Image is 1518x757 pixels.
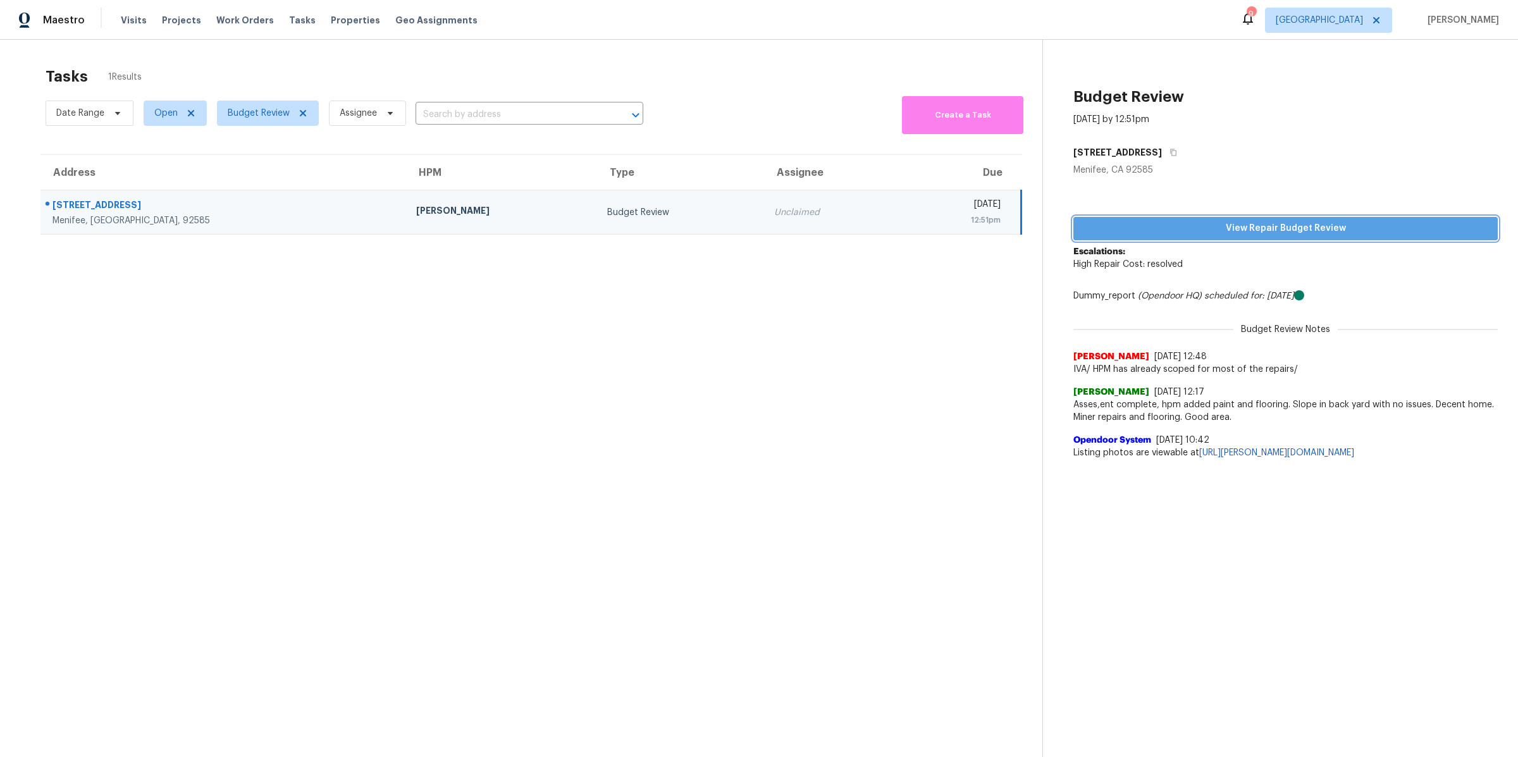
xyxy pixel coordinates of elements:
[154,107,178,120] span: Open
[902,96,1023,134] button: Create a Task
[1073,164,1498,176] div: Menifee, CA 92585
[1073,217,1498,240] button: View Repair Budget Review
[416,105,608,125] input: Search by address
[1073,146,1162,159] h5: [STREET_ADDRESS]
[1138,292,1202,300] i: (Opendoor HQ)
[331,14,380,27] span: Properties
[1422,14,1499,27] span: [PERSON_NAME]
[908,108,1017,123] span: Create a Task
[607,206,755,219] div: Budget Review
[1073,290,1498,302] div: Dummy_report
[1073,247,1125,256] b: Escalations:
[1154,388,1204,397] span: [DATE] 12:17
[108,71,142,83] span: 1 Results
[1073,113,1149,126] div: [DATE] by 12:51pm
[1073,398,1498,424] span: Asses,ent complete, hpm added paint and flooring. Slope in back yard with no issues. Decent home....
[1073,350,1149,363] span: [PERSON_NAME]
[52,214,396,227] div: Menifee, [GEOGRAPHIC_DATA], 92585
[1073,446,1498,459] span: Listing photos are viewable at
[1154,352,1207,361] span: [DATE] 12:48
[340,107,377,120] span: Assignee
[289,16,316,25] span: Tasks
[416,204,586,220] div: [PERSON_NAME]
[1083,221,1488,237] span: View Repair Budget Review
[898,155,1021,190] th: Due
[1073,260,1183,269] span: High Repair Cost: resolved
[46,70,88,83] h2: Tasks
[774,206,888,219] div: Unclaimed
[908,198,1001,214] div: [DATE]
[1199,448,1354,457] a: [URL][PERSON_NAME][DOMAIN_NAME]
[52,199,396,214] div: [STREET_ADDRESS]
[1156,436,1209,445] span: [DATE] 10:42
[43,14,85,27] span: Maestro
[627,106,645,124] button: Open
[1276,14,1363,27] span: [GEOGRAPHIC_DATA]
[597,155,765,190] th: Type
[908,214,1001,226] div: 12:51pm
[228,107,290,120] span: Budget Review
[56,107,104,120] span: Date Range
[1073,90,1184,103] h2: Budget Review
[1204,292,1294,300] i: scheduled for: [DATE]
[1247,8,1256,20] div: 9
[395,14,478,27] span: Geo Assignments
[216,14,274,27] span: Work Orders
[1233,323,1338,336] span: Budget Review Notes
[1073,363,1498,376] span: IVA/ HPM has already scoped for most of the repairs/
[121,14,147,27] span: Visits
[40,155,406,190] th: Address
[1073,434,1151,446] span: Opendoor System
[1162,141,1179,164] button: Copy Address
[1073,386,1149,398] span: [PERSON_NAME]
[764,155,898,190] th: Assignee
[162,14,201,27] span: Projects
[406,155,596,190] th: HPM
